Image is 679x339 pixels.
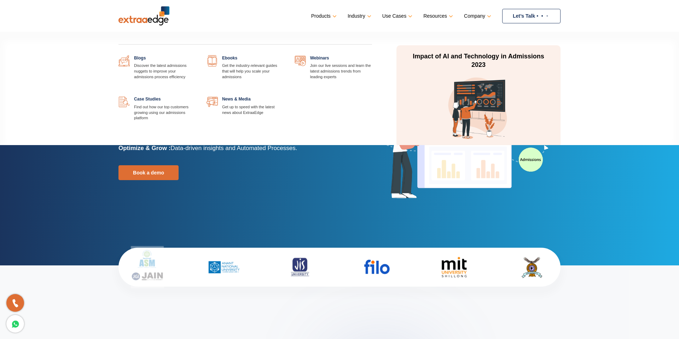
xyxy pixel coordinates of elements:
[412,52,545,69] p: Impact of AI and Technology in Admissions 2023
[464,11,490,21] a: Company
[348,11,370,21] a: Industry
[118,145,170,151] b: Optimize & Grow :
[423,11,452,21] a: Resources
[118,165,179,180] a: Book a demo
[311,11,335,21] a: Products
[170,145,297,151] span: Data-driven insights and Automated Processes.
[502,9,561,23] a: Let’s Talk
[382,11,411,21] a: Use Cases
